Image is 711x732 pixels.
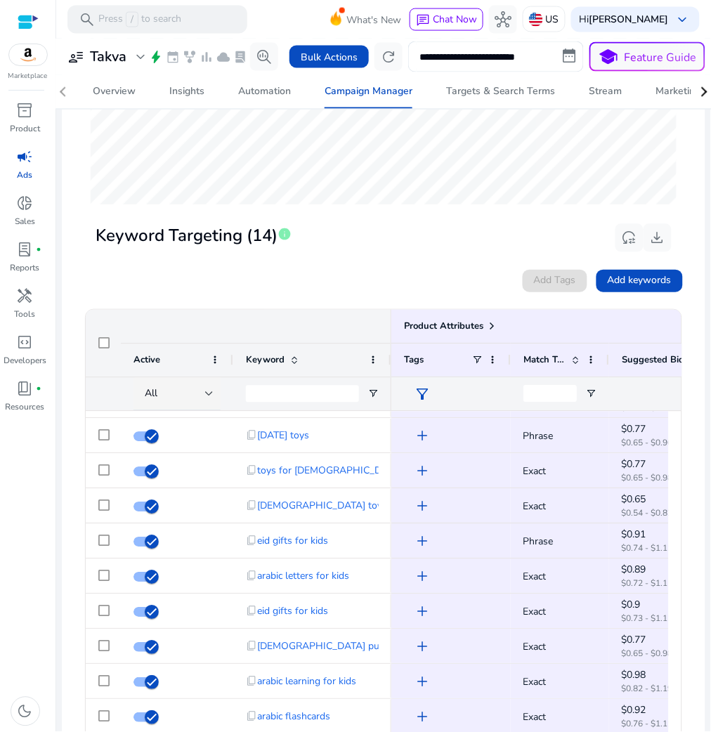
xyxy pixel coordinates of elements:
span: eid gifts for kids [257,527,328,556]
span: Bulk Actions [301,50,358,65]
p: $0.82 - $1.19 [622,685,692,693]
span: lab_profile [17,241,34,258]
p: $0.77 [622,461,692,469]
span: school [599,47,619,67]
button: chatChat Now [410,8,483,31]
p: $0.65 [622,496,692,504]
p: Phrase [523,528,596,556]
span: campaign [17,148,34,165]
span: content_copy [246,465,257,476]
span: content_copy [246,535,257,547]
span: toys for [DEMOGRAPHIC_DATA] kids [257,457,423,485]
p: Exact [523,633,596,662]
span: handyman [17,287,34,304]
div: Campaign Manager [325,87,412,97]
p: $0.98 [622,672,692,680]
span: dark_mode [17,703,34,720]
span: expand_more [132,48,149,65]
span: refresh [380,48,397,65]
div: Automation [238,87,291,97]
button: Bulk Actions [289,46,369,68]
input: Match Type Filter Input [523,386,577,403]
p: Exact [523,457,596,486]
p: $0.9 [622,601,692,610]
span: All [145,387,157,400]
span: event [166,50,180,64]
button: search_insights [250,43,278,71]
p: $0.72 - $1.1 [622,580,692,588]
p: Developers [4,354,46,367]
span: search [79,11,96,28]
div: Stream [589,87,622,97]
span: [DEMOGRAPHIC_DATA] toys [257,492,387,521]
p: $0.73 - $1.11 [622,404,692,412]
p: $0.73 - $1.11 [622,615,692,623]
p: $0.74 - $1.11 [622,544,692,553]
p: Ads [18,169,33,181]
span: hub [495,11,511,28]
span: lab_profile [233,50,247,64]
button: Open Filter Menu [367,388,379,400]
p: Tools [15,308,36,320]
span: add [414,639,431,655]
span: Chat Now [433,13,477,26]
span: info [278,228,292,242]
p: Resources [6,400,45,413]
p: Feature Guide [625,49,697,66]
span: Keyword Targeting (14) [96,224,278,249]
span: [DATE] toys [257,421,309,450]
p: Reports [11,261,40,274]
span: keyboard_arrow_down [674,11,691,28]
p: $0.92 [622,707,692,715]
span: Add keywords [608,273,672,288]
span: Keyword [246,354,285,367]
button: Add keywords [596,270,683,292]
span: content_copy [246,711,257,722]
button: hub [489,6,517,34]
span: bar_chart [200,50,214,64]
span: add [414,428,431,445]
p: Press to search [98,12,181,27]
span: arabic flashcards [257,702,330,731]
span: donut_small [17,195,34,211]
img: amazon.svg [9,44,47,65]
span: inventory_2 [17,102,34,119]
span: user_attributes [67,48,84,65]
span: arabic learning for kids [257,667,356,696]
button: refresh [374,43,403,71]
p: Hi [580,15,669,25]
span: add [414,709,431,726]
span: Suggested Bid [622,354,684,367]
button: Open Filter Menu [585,388,596,400]
p: $0.65 - $0.98 [622,650,692,658]
span: Match Type [523,354,566,367]
div: Overview [93,87,136,97]
span: code_blocks [17,334,34,351]
span: Active [133,354,160,367]
p: Sales [15,215,35,228]
p: $0.76 - $1.11 [622,720,692,728]
p: Exact [523,598,596,627]
span: fiber_manual_record [37,247,42,252]
button: download [644,224,672,252]
button: schoolFeature Guide [589,42,705,72]
h3: Takva [90,48,126,65]
span: content_copy [246,500,257,511]
p: $0.77 [622,426,692,434]
div: Insights [169,87,204,97]
button: reset_settings [615,224,644,252]
p: $0.89 [622,566,692,575]
span: eid gifts for kids [257,597,328,626]
p: Phrase [523,422,596,451]
img: us.svg [529,13,543,27]
span: add [414,568,431,585]
span: [DEMOGRAPHIC_DATA] puzzle [257,632,396,661]
p: $0.54 - $0.82 [622,509,692,518]
span: Product Attributes [404,320,483,333]
p: Exact [523,703,596,732]
p: Exact [523,492,596,521]
p: $0.65 - $0.98 [622,474,692,483]
span: filter_alt [414,386,431,403]
span: content_copy [246,570,257,582]
span: / [126,12,138,27]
